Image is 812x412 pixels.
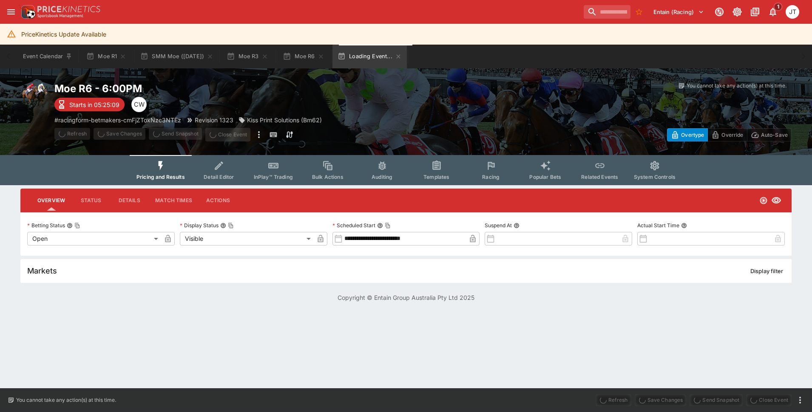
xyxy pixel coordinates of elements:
p: Actual Start Time [637,222,679,229]
button: open drawer [3,4,19,20]
button: Copy To Clipboard [74,223,80,229]
span: Related Events [581,174,618,180]
p: Starts in 05:25:09 [69,100,119,109]
span: System Controls [634,174,676,180]
div: Josh Tanner [786,5,799,19]
span: InPlay™ Trading [254,174,293,180]
input: search [584,5,630,19]
svg: Visible [771,195,781,206]
p: Suspend At [485,222,512,229]
img: PriceKinetics [37,6,100,12]
button: Match Times [148,190,199,211]
p: Auto-Save [761,130,788,139]
div: PriceKinetics Update Available [21,26,106,42]
button: Moe R3 [220,45,275,68]
button: Copy To Clipboard [385,223,391,229]
p: You cannot take any action(s) at this time. [687,82,786,90]
p: Scheduled Start [332,222,375,229]
p: Revision 1323 [195,116,233,124]
button: Event Calendar [18,45,77,68]
svg: Open [759,196,768,205]
button: Overtype [667,128,708,141]
span: Bulk Actions [312,174,344,180]
button: Display filter [745,264,788,278]
button: Actions [199,190,237,211]
span: Popular Bets [529,174,561,180]
div: Start From [667,128,792,141]
button: Display StatusCopy To Clipboard [220,223,226,229]
span: Auditing [372,174,392,180]
button: Details [110,190,148,211]
button: more [254,128,264,141]
button: Connected to PK [712,4,727,20]
img: horse_racing.png [20,82,48,109]
p: Betting Status [27,222,65,229]
button: Loading Event... [332,45,407,68]
h2: Copy To Clipboard [54,82,423,95]
div: Visible [180,232,314,246]
button: Josh Tanner [783,3,802,21]
button: Select Tenant [648,5,709,19]
button: Suspend At [514,223,520,229]
button: Moe R6 [276,45,331,68]
button: Auto-Save [747,128,792,141]
span: Templates [423,174,449,180]
span: 1 [774,3,783,11]
button: more [795,395,805,405]
button: Notifications [765,4,781,20]
span: Pricing and Results [136,174,185,180]
img: Sportsbook Management [37,14,83,18]
button: Overview [31,190,72,211]
button: Copy To Clipboard [228,223,234,229]
p: Overtype [681,130,704,139]
button: Status [72,190,110,211]
span: Detail Editor [204,174,234,180]
button: Toggle light/dark mode [730,4,745,20]
button: Moe R1 [79,45,133,68]
img: PriceKinetics Logo [19,3,36,20]
button: Documentation [747,4,763,20]
p: Display Status [180,222,219,229]
button: Scheduled StartCopy To Clipboard [377,223,383,229]
div: Clint Wallis [131,97,147,112]
div: Open [27,232,161,246]
div: Kiss Print Solutions (Bm62) [238,116,322,124]
button: Betting StatusCopy To Clipboard [67,223,73,229]
button: Actual Start Time [681,223,687,229]
button: SMM Moe ([DATE]) [135,45,219,68]
div: Event type filters [130,155,682,185]
p: Kiss Print Solutions (Bm62) [247,116,322,124]
button: Override [707,128,747,141]
p: Override [721,130,743,139]
p: You cannot take any action(s) at this time. [16,396,116,404]
h5: Markets [27,266,57,276]
span: Racing [482,174,500,180]
button: No Bookmarks [632,5,646,19]
p: Copy To Clipboard [54,116,181,124]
